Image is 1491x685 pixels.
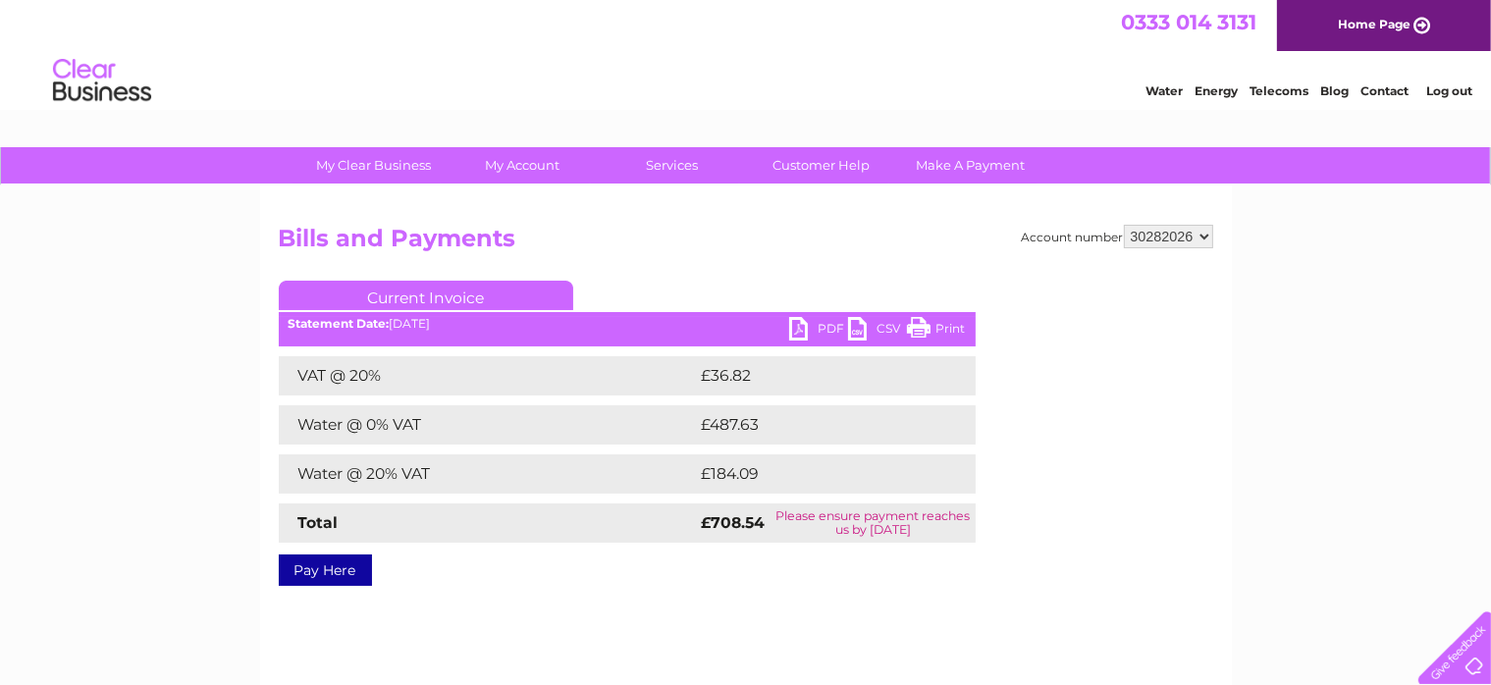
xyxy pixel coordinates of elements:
[1250,83,1308,98] a: Telecoms
[279,281,573,310] a: Current Invoice
[293,147,454,184] a: My Clear Business
[52,51,152,111] img: logo.png
[848,317,907,345] a: CSV
[442,147,604,184] a: My Account
[697,356,936,395] td: £36.82
[1426,83,1472,98] a: Log out
[283,11,1210,95] div: Clear Business is a trading name of Verastar Limited (registered in [GEOGRAPHIC_DATA] No. 3667643...
[1121,10,1256,34] a: 0333 014 3131
[697,454,940,494] td: £184.09
[1360,83,1409,98] a: Contact
[279,317,976,331] div: [DATE]
[279,454,697,494] td: Water @ 20% VAT
[740,147,902,184] a: Customer Help
[279,554,372,586] a: Pay Here
[702,513,766,532] strong: £708.54
[771,503,976,543] td: Please ensure payment reaches us by [DATE]
[1022,225,1213,248] div: Account number
[279,405,697,445] td: Water @ 0% VAT
[907,317,966,345] a: Print
[591,147,753,184] a: Services
[1320,83,1349,98] a: Blog
[1145,83,1183,98] a: Water
[298,513,339,532] strong: Total
[697,405,940,445] td: £487.63
[1195,83,1238,98] a: Energy
[279,356,697,395] td: VAT @ 20%
[789,317,848,345] a: PDF
[289,316,390,331] b: Statement Date:
[279,225,1213,262] h2: Bills and Payments
[889,147,1051,184] a: Make A Payment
